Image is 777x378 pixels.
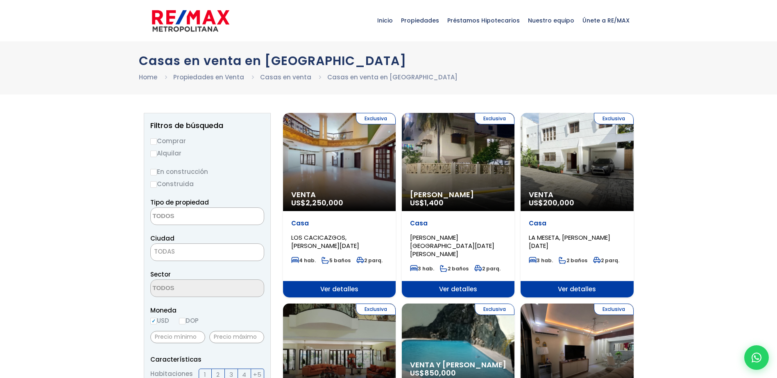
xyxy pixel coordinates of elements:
[402,113,514,297] a: Exclusiva [PERSON_NAME] US$1,400 Casa [PERSON_NAME][GEOGRAPHIC_DATA][DATE][PERSON_NAME] 3 hab. 2 ...
[150,136,264,146] label: Comprar
[179,315,199,326] label: DOP
[356,113,396,124] span: Exclusiva
[521,113,633,297] a: Exclusiva Venta US$200,000 Casa LA MESETA, [PERSON_NAME][DATE] 3 hab. 2 baños 2 parq. Ver detalles
[306,198,343,208] span: 2,250,000
[173,73,244,81] a: Propiedades en Venta
[150,331,205,343] input: Precio mínimo
[529,257,553,264] span: 3 hab.
[578,8,634,33] span: Únete a RE/MAX
[440,265,469,272] span: 2 baños
[475,304,514,315] span: Exclusiva
[291,257,316,264] span: 4 hab.
[150,148,264,158] label: Alquilar
[150,318,157,324] input: USD
[152,9,229,33] img: remax-metropolitana-logo
[410,198,444,208] span: US$
[291,233,359,250] span: LOS CACICAZGOS, [PERSON_NAME][DATE]
[593,257,619,264] span: 2 parq.
[594,304,634,315] span: Exclusiva
[150,354,264,364] p: Características
[475,113,514,124] span: Exclusiva
[356,304,396,315] span: Exclusiva
[291,219,387,227] p: Casa
[179,318,186,324] input: DOP
[283,281,396,297] span: Ver detalles
[209,331,264,343] input: Precio máximo
[139,73,157,81] a: Home
[150,169,157,175] input: En construcción
[151,208,230,225] textarea: Search
[529,233,610,250] span: LA MESETA, [PERSON_NAME][DATE]
[150,181,157,188] input: Construida
[150,138,157,145] input: Comprar
[327,72,458,82] li: Casas en venta en [GEOGRAPHIC_DATA]
[150,166,264,177] label: En construcción
[410,219,506,227] p: Casa
[397,8,443,33] span: Propiedades
[559,257,587,264] span: 2 baños
[260,73,311,81] a: Casas en venta
[524,8,578,33] span: Nuestro equipo
[150,122,264,130] h2: Filtros de búsqueda
[283,113,396,297] a: Exclusiva Venta US$2,250,000 Casa LOS CACICAZGOS, [PERSON_NAME][DATE] 4 hab. 5 baños 2 parq. Ver ...
[410,191,506,199] span: [PERSON_NAME]
[424,198,444,208] span: 1,400
[150,270,171,279] span: Sector
[594,113,634,124] span: Exclusiva
[529,198,574,208] span: US$
[521,281,633,297] span: Ver detalles
[402,281,514,297] span: Ver detalles
[410,361,506,369] span: Venta y [PERSON_NAME]
[150,234,174,243] span: Ciudad
[151,280,230,297] textarea: Search
[291,198,343,208] span: US$
[474,265,501,272] span: 2 parq.
[291,191,387,199] span: Venta
[322,257,351,264] span: 5 baños
[424,368,456,378] span: 850,000
[443,8,524,33] span: Préstamos Hipotecarios
[529,219,625,227] p: Casa
[410,265,434,272] span: 3 hab.
[150,198,209,207] span: Tipo de propiedad
[154,247,175,256] span: TODAS
[150,179,264,189] label: Construida
[150,315,169,326] label: USD
[410,233,494,258] span: [PERSON_NAME][GEOGRAPHIC_DATA][DATE][PERSON_NAME]
[150,305,264,315] span: Moneda
[356,257,383,264] span: 2 parq.
[150,151,157,157] input: Alquilar
[139,54,639,68] h1: Casas en venta en [GEOGRAPHIC_DATA]
[150,243,264,261] span: TODAS
[543,198,574,208] span: 200,000
[410,368,456,378] span: US$
[373,8,397,33] span: Inicio
[151,246,264,257] span: TODAS
[529,191,625,199] span: Venta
